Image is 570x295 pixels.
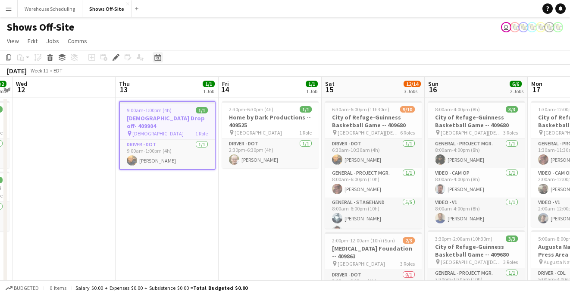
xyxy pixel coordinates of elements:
span: Jobs [46,37,59,45]
app-card-role: Video - V11/18:00am-4:00pm (8h)[PERSON_NAME] [428,198,525,227]
span: 14 [221,85,229,94]
span: 6 Roles [400,129,415,136]
div: EDT [53,67,63,74]
span: 0 items [47,285,68,291]
span: Sun [428,80,438,88]
span: [GEOGRAPHIC_DATA][DEMOGRAPHIC_DATA] [441,259,503,265]
app-job-card: 6:30am-6:00pm (11h30m)9/10City of Refuge-Guinness Basketball Game -- 409680 [GEOGRAPHIC_DATA][DEM... [325,101,422,229]
span: 6/6 [510,81,522,87]
span: 3/3 [506,235,518,242]
span: View [7,37,19,45]
span: Edit [28,37,38,45]
h3: City of Refuge-Guinness Basketball Game -- 409680 [428,243,525,258]
span: 2:00pm-12:00am (10h) (Sun) [332,237,395,244]
span: 2/3 [403,237,415,244]
a: View [3,35,22,47]
div: [DATE] [7,66,27,75]
span: Comms [68,37,87,45]
button: Shows Off-Site [82,0,132,17]
a: Comms [64,35,91,47]
app-user-avatar: Labor Coordinator [527,22,537,32]
span: [GEOGRAPHIC_DATA] [235,129,282,136]
span: 8:00am-4:00pm (8h) [435,106,480,113]
span: Wed [16,80,27,88]
span: [GEOGRAPHIC_DATA][DEMOGRAPHIC_DATA] [338,129,400,136]
span: 3/3 [506,106,518,113]
h3: City of Refuge-Guinness Basketball Game -- 409680 [325,113,422,129]
app-job-card: 9:00am-1:00pm (4h)1/1[DEMOGRAPHIC_DATA] Drop off- 409904 [DEMOGRAPHIC_DATA]1 RoleDriver - DOT1/19... [119,101,216,170]
span: Budgeted [14,285,39,291]
app-job-card: 8:00am-4:00pm (8h)3/3City of Refuge-Guinness Basketball Game -- 409680 [GEOGRAPHIC_DATA][DEMOGRAP... [428,101,525,227]
app-card-role: Driver - DOT1/19:00am-1:00pm (4h)[PERSON_NAME] [120,140,215,169]
button: Budgeted [4,283,40,293]
div: 2 Jobs [510,88,523,94]
span: [GEOGRAPHIC_DATA][DEMOGRAPHIC_DATA] [441,129,503,136]
span: 1/1 [203,81,215,87]
app-user-avatar: Labor Coordinator [544,22,554,32]
app-card-role: Video - Cam Op1/18:00am-4:00pm (8h)[PERSON_NAME] [428,168,525,198]
app-user-avatar: Labor Coordinator [553,22,563,32]
app-card-role: General - Stagehand5/58:00am-6:00pm (10h)[PERSON_NAME][PERSON_NAME] [325,198,422,277]
div: 3 Jobs [404,88,420,94]
span: 13 [118,85,130,94]
app-user-avatar: Labor Coordinator [510,22,520,32]
span: Week 11 [28,67,50,74]
span: Thu [119,80,130,88]
span: 17 [530,85,542,94]
span: 6:30am-6:00pm (11h30m) [332,106,389,113]
h1: Shows Off-Site [7,21,74,34]
div: Salary $0.00 + Expenses $0.00 + Subsistence $0.00 = [75,285,247,291]
span: Sat [325,80,335,88]
span: [DEMOGRAPHIC_DATA] [132,130,184,137]
span: 16 [427,85,438,94]
span: 12/14 [404,81,421,87]
app-job-card: 2:30pm-6:30pm (4h)1/1Home by Dark Productions -- 409525 [GEOGRAPHIC_DATA]1 RoleDriver - DOT1/12:3... [222,101,319,168]
span: 3 Roles [400,260,415,267]
span: 9:00am-1:00pm (4h) [127,107,172,113]
h3: City of Refuge-Guinness Basketball Game -- 409680 [428,113,525,129]
span: 1/1 [306,81,318,87]
span: 9/10 [400,106,415,113]
a: Edit [24,35,41,47]
app-user-avatar: Toryn Tamborello [501,22,511,32]
span: 1 Role [195,130,208,137]
span: 2:30pm-6:30pm (4h) [229,106,273,113]
app-card-role: General - Project Mgr.1/18:00am-4:00pm (8h)[PERSON_NAME] [428,139,525,168]
span: 1 Role [299,129,312,136]
span: 3 Roles [503,259,518,265]
span: Total Budgeted $0.00 [193,285,247,291]
span: Fri [222,80,229,88]
span: [GEOGRAPHIC_DATA] [338,260,385,267]
app-card-role: Driver - DOT1/12:30pm-6:30pm (4h)[PERSON_NAME] [222,139,319,168]
button: Warehouse Scheduling [18,0,82,17]
app-card-role: Driver - DOT1/16:30am-10:30am (4h)[PERSON_NAME] [325,139,422,168]
span: 1/1 [196,107,208,113]
span: 15 [324,85,335,94]
span: Mon [531,80,542,88]
span: 3:30pm-2:00am (10h30m) (Mon) [435,235,506,242]
app-user-avatar: Labor Coordinator [518,22,529,32]
div: 1 Job [306,88,317,94]
h3: Home by Dark Productions -- 409525 [222,113,319,129]
div: 1 Job [203,88,214,94]
span: 3 Roles [503,129,518,136]
a: Jobs [43,35,63,47]
h3: [DEMOGRAPHIC_DATA] Drop off- 409904 [120,114,215,130]
app-card-role: General - Project Mgr.1/18:00am-6:00pm (10h)[PERSON_NAME] [325,168,422,198]
span: 12 [15,85,27,94]
h3: [MEDICAL_DATA] Foundation -- 409863 [325,245,422,260]
app-user-avatar: Labor Coordinator [536,22,546,32]
span: 1/1 [300,106,312,113]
